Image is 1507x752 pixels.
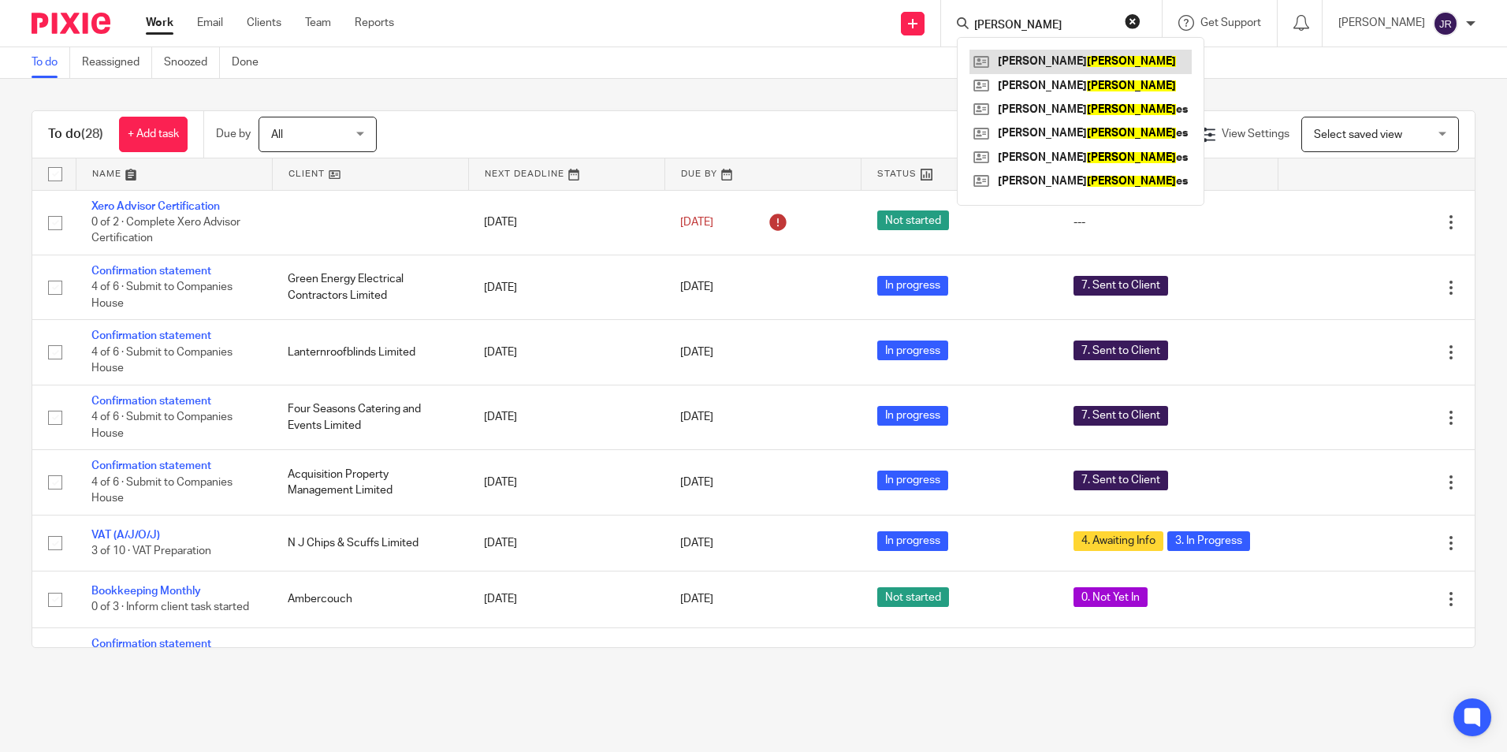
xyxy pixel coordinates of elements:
td: Ambercouch [272,571,468,627]
span: 0 of 2 · Complete Xero Advisor Certification [91,217,240,244]
span: [DATE] [680,477,713,488]
span: All [271,129,283,140]
td: [DATE] [468,571,664,627]
td: [DATE] [468,515,664,571]
span: 4 of 6 · Submit to Companies House [91,411,233,439]
td: Green Energy Electrical Contractors Limited [272,255,468,319]
span: 3. In Progress [1167,531,1250,551]
td: Acquisition Property Management Limited [272,450,468,515]
span: In progress [877,406,948,426]
span: [DATE] [680,282,713,293]
td: Lanternroofblinds Limited [272,320,468,385]
a: Reassigned [82,47,152,78]
a: Snoozed [164,47,220,78]
span: Not started [877,210,949,230]
span: (28) [81,128,103,140]
span: Get Support [1200,17,1261,28]
span: 7. Sent to Client [1074,341,1168,360]
a: Bookkeeping Monthly [91,586,201,597]
a: Work [146,15,173,31]
td: Four Seasons Catering and Events Limited [272,385,468,449]
a: + Add task [119,117,188,152]
span: In progress [877,471,948,490]
td: [DATE] [468,190,664,255]
td: [DATE] [468,627,664,692]
div: --- [1074,214,1263,230]
span: [DATE] [680,594,713,605]
span: Not started [877,587,949,607]
h1: To do [48,126,103,143]
span: [DATE] [680,217,713,228]
a: Email [197,15,223,31]
span: [DATE] [680,538,713,549]
a: Confirmation statement [91,330,211,341]
span: 4 of 6 · Submit to Companies House [91,347,233,374]
span: 4. Awaiting Info [1074,531,1163,551]
td: [DATE] [468,255,664,319]
span: 7. Sent to Client [1074,406,1168,426]
p: Due by [216,126,251,142]
a: Done [232,47,270,78]
span: 7. Sent to Client [1074,471,1168,490]
span: 3 of 10 · VAT Preparation [91,545,211,557]
a: Confirmation statement [91,460,211,471]
td: N J Chips & Scuffs Limited [272,515,468,571]
span: View Settings [1222,128,1289,140]
span: In progress [877,276,948,296]
span: [DATE] [680,412,713,423]
span: 0. Not Yet In [1074,587,1148,607]
a: To do [32,47,70,78]
span: In progress [877,531,948,551]
img: Pixie [32,13,110,34]
span: 4 of 6 · Submit to Companies House [91,477,233,504]
span: [DATE] [680,347,713,358]
a: Xero Advisor Certification [91,201,220,212]
span: 0 of 3 · Inform client task started [91,602,249,613]
button: Clear [1125,13,1140,29]
a: Confirmation statement [91,266,211,277]
span: 4 of 6 · Submit to Companies House [91,282,233,310]
span: Select saved view [1314,129,1402,140]
span: In progress [877,341,948,360]
input: Search [973,19,1114,33]
td: [DATE] [468,450,664,515]
a: Clients [247,15,281,31]
p: [PERSON_NAME] [1338,15,1425,31]
img: svg%3E [1433,11,1458,36]
td: [DATE] [468,320,664,385]
a: Confirmation statement [91,638,211,650]
a: Team [305,15,331,31]
td: [DATE] [468,385,664,449]
a: Confirmation statement [91,396,211,407]
a: Reports [355,15,394,31]
a: VAT (A/J/O/J) [91,530,160,541]
span: 7. Sent to Client [1074,276,1168,296]
td: Stepping Stones Playgroup C.I.C. [272,627,468,692]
